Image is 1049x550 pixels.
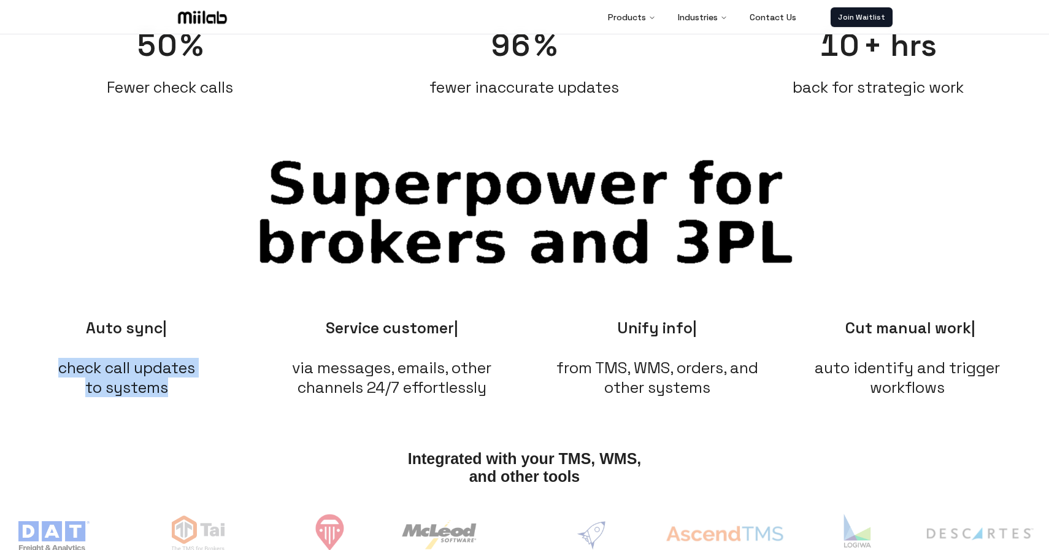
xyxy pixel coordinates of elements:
[740,5,806,29] a: Contact Us
[815,358,1000,397] span: auto identify and trigger workflows
[86,318,167,338] span: Auto sync
[598,5,806,29] nav: Main
[429,77,619,97] span: fewer inaccurate updates
[831,7,893,27] a: Join Waitlist
[820,26,861,65] span: 10
[839,512,876,549] img: assets%2F4cb3a925aad0442ea9863d8728956ea0%2Fe51d6732143f409f9aff6baaecdeb3d5
[793,77,964,97] span: back for strategic work
[668,5,737,29] button: Industries
[920,527,1040,540] img: assets%2F4cb3a925aad0442ea9863d8728956ea0%2F1caa1598b7b642788572a5cd7bdc1bcb
[156,8,248,26] a: Logo
[598,5,666,29] button: Products
[408,450,642,486] span: Integrated with your TMS, WMS, and other tools
[175,8,229,26] img: Logo
[58,358,195,397] span: check call updates to systems
[137,26,178,65] span: 50
[180,26,203,65] span: %
[666,524,785,543] img: assets%2F4cb3a925aad0442ea9863d8728956ea0%2Fba8d655b887045a7867ccdc1512ef3c8
[292,358,491,397] span: via messages, emails, other channels 24/7 effortlessly
[845,318,975,338] span: Cut manual work
[534,26,557,65] span: %
[617,318,697,338] span: Unify info
[863,26,937,65] span: + hrs
[326,318,458,338] span: Service customer
[248,155,801,331] span: To coordinate and execute in real time
[402,520,477,549] img: assets%2F4cb3a925aad0442ea9863d8728956ea0%2F1e553c9a184a471184b32e5a487e9051
[491,26,532,65] span: 96
[556,358,758,397] span: from TMS, WMS, orders, and other systems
